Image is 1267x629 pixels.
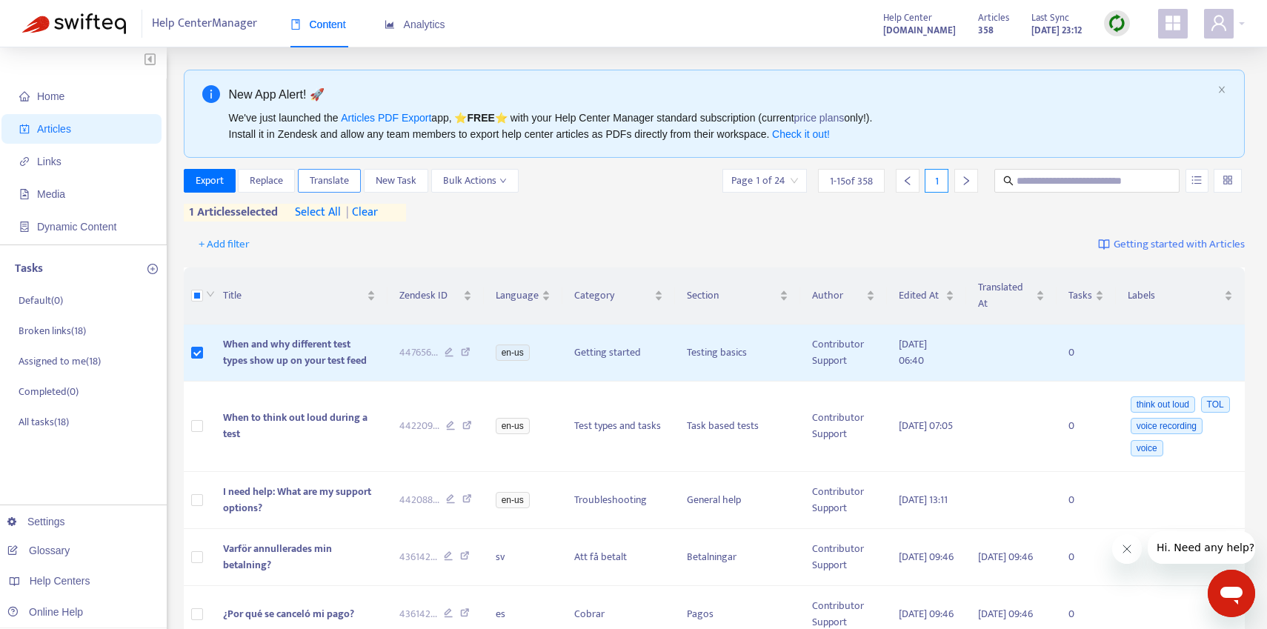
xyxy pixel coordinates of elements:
b: FREE [467,112,494,124]
span: [DATE] 06:40 [899,336,927,369]
td: General help [675,472,800,529]
a: price plans [794,112,845,124]
span: down [206,290,215,299]
span: Content [290,19,346,30]
span: 1 - 15 of 358 [830,173,873,189]
span: 447656 ... [399,345,438,361]
span: When to think out loud during a test [223,409,368,442]
p: Broken links ( 18 ) [19,323,86,339]
td: Test types and tasks [562,382,675,472]
td: Contributor Support [800,382,887,472]
span: Home [37,90,64,102]
span: Help Center Manager [152,10,257,38]
th: Category [562,267,675,325]
span: Translate [310,173,349,189]
th: Tasks [1057,267,1116,325]
span: Help Centers [30,575,90,587]
a: Online Help [7,606,83,618]
span: Varför annullerades min betalning? [223,540,332,573]
span: [DATE] 07:05 [899,417,953,434]
span: Links [37,156,61,167]
span: 1 articles selected [184,204,279,222]
td: sv [484,529,562,586]
span: Title [223,287,365,304]
td: Testing basics [675,325,800,382]
span: 442209 ... [399,418,439,434]
span: Last Sync [1031,10,1069,26]
th: Translated At [966,267,1057,325]
td: 0 [1057,382,1116,472]
button: unordered-list [1185,169,1208,193]
td: Att få betalt [562,529,675,586]
strong: [DATE] 23:12 [1031,22,1082,39]
a: Check it out! [772,128,830,140]
span: 442088 ... [399,492,439,508]
td: Contributor Support [800,325,887,382]
span: + Add filter [199,236,250,253]
span: left [902,176,913,186]
th: Author [800,267,887,325]
button: close [1217,85,1226,95]
span: appstore [1164,14,1182,32]
td: Contributor Support [800,529,887,586]
span: Dynamic Content [37,221,116,233]
span: Zendesk ID [399,287,460,304]
div: We've just launched the app, ⭐ ⭐️ with your Help Center Manager standard subscription (current on... [229,110,1212,142]
button: + Add filter [187,233,261,256]
span: Media [37,188,65,200]
span: New Task [376,173,416,189]
span: I need help: What are my support options? [223,483,371,516]
td: Getting started [562,325,675,382]
span: area-chart [385,19,395,30]
span: [DATE] 09:46 [899,548,954,565]
img: image-link [1098,239,1110,250]
span: select all [295,204,341,222]
a: Articles PDF Export [341,112,431,124]
span: Labels [1128,287,1221,304]
p: Tasks [15,260,43,278]
button: Replace [238,169,295,193]
span: Articles [978,10,1009,26]
p: Assigned to me ( 18 ) [19,353,101,369]
span: en-us [496,418,530,434]
td: Contributor Support [800,472,887,529]
span: search [1003,176,1014,186]
img: Swifteq [22,13,126,34]
a: [DOMAIN_NAME] [883,21,956,39]
span: ¿Por qué se canceló mi pago? [223,605,354,622]
span: home [19,91,30,101]
span: think out loud [1131,396,1195,413]
span: down [499,177,507,184]
a: Glossary [7,545,70,556]
td: Task based tests [675,382,800,472]
span: account-book [19,124,30,134]
a: Settings [7,516,65,528]
span: Tasks [1068,287,1092,304]
span: Export [196,173,224,189]
span: unordered-list [1191,175,1202,185]
span: Category [574,287,651,304]
td: 0 [1057,325,1116,382]
td: 0 [1057,472,1116,529]
span: plus-circle [147,264,158,274]
span: [DATE] 09:46 [899,605,954,622]
span: Translated At [978,279,1033,312]
span: Articles [37,123,71,135]
span: TOL [1201,396,1230,413]
span: 436142 ... [399,606,437,622]
th: Section [675,267,800,325]
p: Completed ( 0 ) [19,384,79,399]
span: info-circle [202,85,220,103]
td: Troubleshooting [562,472,675,529]
button: New Task [364,169,428,193]
span: Bulk Actions [443,173,507,189]
span: 436142 ... [399,549,437,565]
span: clear [341,204,378,222]
button: Export [184,169,236,193]
th: Edited At [887,267,966,325]
span: [DATE] 13:11 [899,491,948,508]
span: right [961,176,971,186]
span: voice [1131,440,1163,456]
td: 0 [1057,529,1116,586]
button: Bulk Actionsdown [431,169,519,193]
